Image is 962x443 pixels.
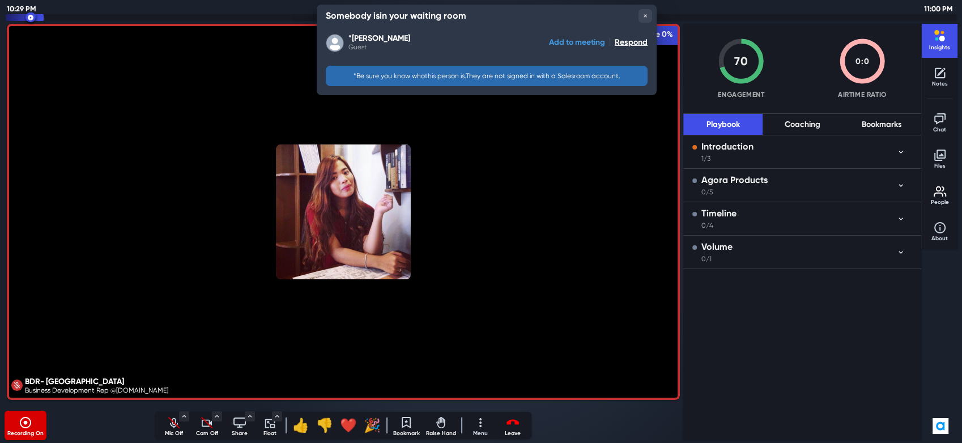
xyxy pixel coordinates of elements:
button: Start sharing (S) [225,412,254,439]
p: Mic Off [160,429,188,438]
p: Insights [926,44,954,52]
button: Turn on camera [193,412,221,439]
p: Cam Off [193,429,221,438]
span: 30 mins remaining [450,3,513,12]
button: Toggle Menu [212,411,222,421]
div: 70 [717,53,765,70]
p: Files [926,162,954,171]
div: 0/5 [701,187,768,197]
button: Timeline0/4 [683,202,921,235]
button: Playbook [683,114,763,135]
button: Introduction1/3 [683,135,921,168]
div: Volume [701,240,733,254]
button: Toggle Menu [179,411,189,421]
svg: avatar [326,35,343,52]
div: Edit profile [11,376,168,395]
p: Leave [499,429,527,438]
button: Float Videos [258,412,281,439]
p: Airtime Ratio [838,90,887,100]
button: Bookmarks [842,114,921,135]
button: Add to meeting [549,33,605,51]
div: 1/3 [701,154,754,164]
button: Toggle notes [926,62,954,90]
p: Share [225,429,254,438]
p: Chat [926,126,954,134]
p: People [926,198,954,207]
div: Disagree (2) [315,412,334,439]
div: *Be sure you know who this person is. They are not signed in with a Salesroom account. [326,66,648,86]
button: Toggle about [926,217,954,244]
button: Agora Products0/5 [683,169,921,202]
div: thumbs_up [292,415,309,436]
div: Agree (1) [291,412,310,439]
div: Timeline [701,207,737,220]
p: Float [258,429,281,438]
button: Toggle Menu [272,411,282,421]
p: Bookmark [392,429,420,438]
button: Menu [467,412,494,439]
div: Introduction [701,140,754,154]
button: Toggle people [926,181,954,208]
p: Raise Hand [425,429,457,438]
button: close [639,9,652,23]
div: thumbs_down [316,415,333,436]
div: 0 : 0 [838,56,886,67]
button: Toggle Insights [926,26,954,53]
div: Celebrate (4) [363,412,382,439]
div: 0/1 [701,254,733,264]
p: About [926,235,954,243]
p: Notes [926,80,954,88]
button: Leave meeting [499,412,527,439]
button: Toggle files [926,144,954,172]
p: Guest [348,42,410,52]
button: Respond [615,33,648,51]
button: Coaching [763,114,842,135]
div: Agora Products [701,173,768,187]
button: Toggle Menu [245,411,255,421]
button: Volume0/1 [683,236,921,269]
button: Unmute audio [160,412,188,439]
p: Somebody is in your waiting room [326,9,466,23]
div: heart [340,415,357,436]
button: Create a Bookmark [392,412,420,439]
p: Business Development Rep @[DOMAIN_NAME] [25,385,168,395]
button: Raise Hand [425,412,457,439]
div: tada [364,415,381,436]
p: Engagement [718,90,764,100]
button: Recording [6,412,45,439]
p: BDR- [GEOGRAPHIC_DATA] [25,376,168,387]
svg: muted [11,380,23,391]
p: Recording On [6,429,45,438]
div: I love this (3) [339,412,358,439]
p: * [PERSON_NAME] [348,32,410,44]
div: 0/4 [701,220,737,231]
button: Toggle chat [926,108,954,135]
